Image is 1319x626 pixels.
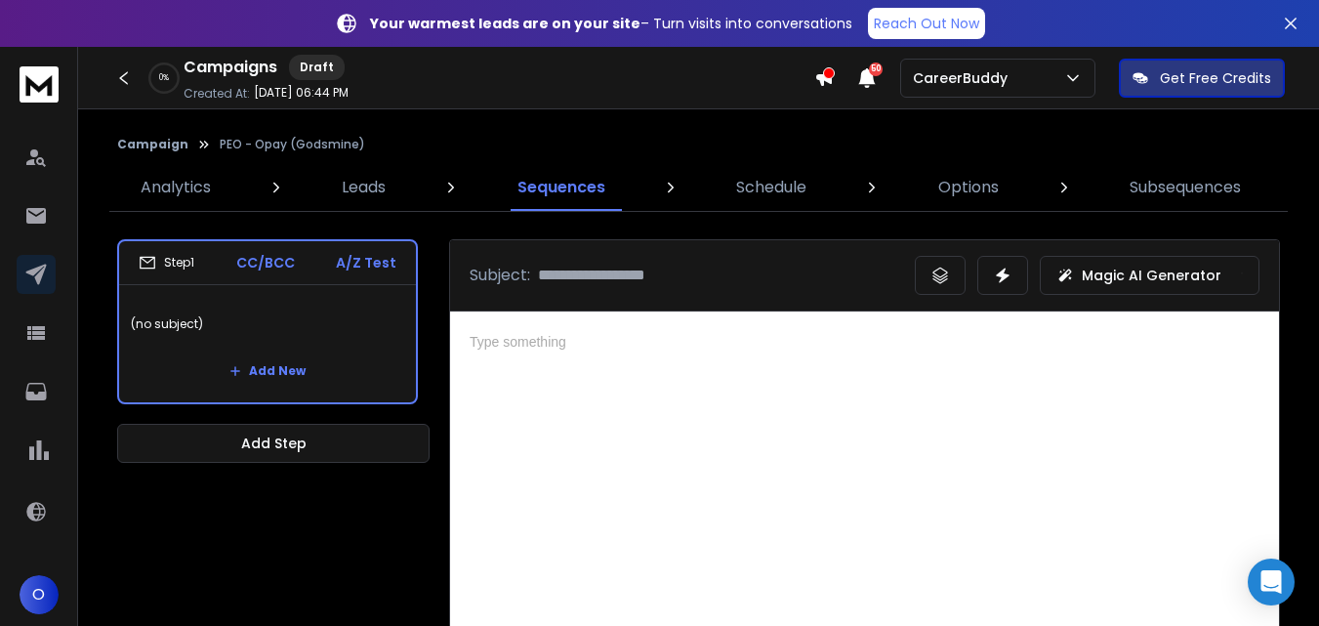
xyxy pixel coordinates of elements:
[184,86,250,102] p: Created At:
[736,176,806,199] p: Schedule
[1160,68,1271,88] p: Get Free Credits
[724,164,818,211] a: Schedule
[254,85,349,101] p: [DATE] 06:44 PM
[131,297,404,352] p: (no subject)
[20,66,59,103] img: logo
[370,14,852,33] p: – Turn visits into conversations
[20,575,59,614] button: O
[236,253,295,272] p: CC/BCC
[159,72,169,84] p: 0 %
[1119,59,1285,98] button: Get Free Credits
[1130,176,1241,199] p: Subsequences
[913,68,1015,88] p: CareerBuddy
[184,56,277,79] h1: Campaigns
[868,8,985,39] a: Reach Out Now
[336,253,396,272] p: A/Z Test
[139,254,194,271] div: Step 1
[1118,164,1253,211] a: Subsequences
[506,164,617,211] a: Sequences
[869,63,883,76] span: 50
[1082,266,1221,285] p: Magic AI Generator
[141,176,211,199] p: Analytics
[470,264,530,287] p: Subject:
[927,164,1010,211] a: Options
[129,164,223,211] a: Analytics
[117,137,188,152] button: Campaign
[517,176,605,199] p: Sequences
[117,424,430,463] button: Add Step
[214,352,321,391] button: Add New
[330,164,397,211] a: Leads
[117,239,418,404] li: Step1CC/BCCA/Z Test(no subject)Add New
[289,55,345,80] div: Draft
[220,137,365,152] p: PEO - Opay (Godsmine)
[938,176,999,199] p: Options
[874,14,979,33] p: Reach Out Now
[370,14,640,33] strong: Your warmest leads are on your site
[342,176,386,199] p: Leads
[1040,256,1259,295] button: Magic AI Generator
[1248,559,1295,605] div: Open Intercom Messenger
